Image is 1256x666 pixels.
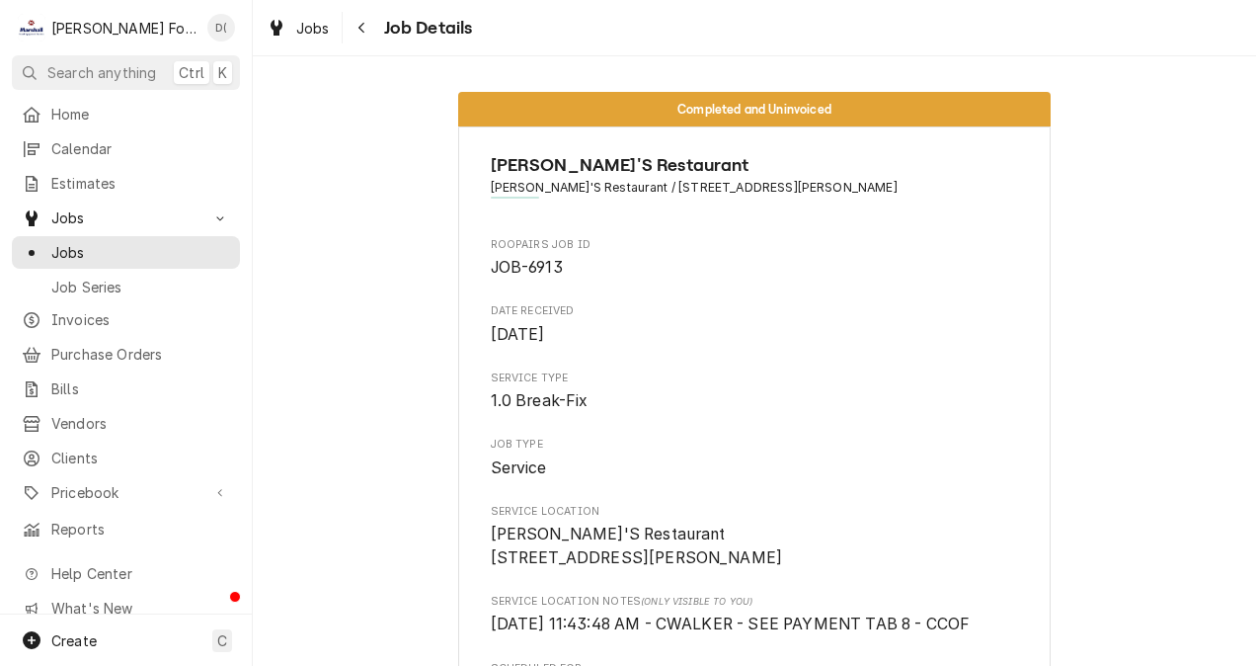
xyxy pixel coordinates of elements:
[12,167,240,200] a: Estimates
[12,338,240,371] a: Purchase Orders
[491,523,1019,569] span: Service Location
[491,371,1019,386] span: Service Type
[12,513,240,545] a: Reports
[51,632,97,649] span: Create
[12,303,240,336] a: Invoices
[12,592,240,624] a: Go to What's New
[491,258,563,277] span: JOB-6913
[217,630,227,651] span: C
[491,303,1019,319] span: Date Received
[51,104,230,125] span: Home
[51,413,230,434] span: Vendors
[378,15,473,42] span: Job Details
[491,237,1019,280] div: Roopairs Job ID
[259,12,338,44] a: Jobs
[12,202,240,234] a: Go to Jobs
[491,594,1019,610] span: Service Location Notes
[179,62,204,83] span: Ctrl
[296,18,330,39] span: Jobs
[18,14,45,42] div: Marshall Food Equipment Service's Avatar
[18,14,45,42] div: M
[51,208,200,228] span: Jobs
[12,557,240,590] a: Go to Help Center
[491,504,1019,570] div: Service Location
[51,378,230,399] span: Bills
[491,457,1019,480] span: Job Type
[51,309,230,330] span: Invoices
[12,236,240,269] a: Jobs
[491,237,1019,253] span: Roopairs Job ID
[491,613,1019,636] span: [object Object]
[491,391,589,410] span: 1.0 Break-Fix
[51,277,230,297] span: Job Series
[491,256,1019,280] span: Roopairs Job ID
[491,325,545,344] span: [DATE]
[347,12,378,43] button: Navigate back
[491,594,1019,636] div: [object Object]
[12,373,240,405] a: Bills
[207,14,235,42] div: David Testa (92)'s Avatar
[677,103,831,116] span: Completed and Uninvoiced
[491,437,1019,453] span: Job Type
[12,407,240,440] a: Vendors
[51,482,200,503] span: Pricebook
[641,596,752,607] span: (Only Visible to You)
[51,563,228,584] span: Help Center
[51,173,230,194] span: Estimates
[12,132,240,165] a: Calendar
[51,598,228,619] span: What's New
[491,323,1019,347] span: Date Received
[47,62,156,83] span: Search anything
[491,179,1019,197] span: Address
[12,271,240,303] a: Job Series
[12,442,240,474] a: Clients
[51,448,230,468] span: Clients
[12,55,240,90] button: Search anythingCtrlK
[51,138,230,159] span: Calendar
[51,519,230,540] span: Reports
[12,98,240,130] a: Home
[491,525,783,567] span: [PERSON_NAME]'S Restaurant [STREET_ADDRESS][PERSON_NAME]
[491,615,971,633] span: [DATE] 11:43:48 AM - CWALKER - SEE PAYMENT TAB 8 - CCOF
[51,18,196,39] div: [PERSON_NAME] Food Equipment Service
[491,152,1019,212] div: Client Information
[458,92,1051,126] div: Status
[491,504,1019,520] span: Service Location
[491,303,1019,346] div: Date Received
[491,437,1019,479] div: Job Type
[491,458,547,477] span: Service
[218,62,227,83] span: K
[491,152,1019,179] span: Name
[51,344,230,365] span: Purchase Orders
[207,14,235,42] div: D(
[51,242,230,263] span: Jobs
[491,371,1019,413] div: Service Type
[12,476,240,509] a: Go to Pricebook
[491,389,1019,413] span: Service Type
